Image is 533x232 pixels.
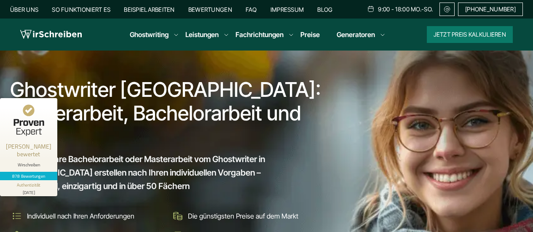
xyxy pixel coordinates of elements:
[378,6,433,13] span: 9:00 - 18:00 Mo.-So.
[171,209,185,223] img: Die günstigsten Preise auf dem Markt
[465,6,516,13] span: [PHONE_NUMBER]
[17,182,41,188] div: Authentizität
[3,188,54,195] div: [DATE]
[236,29,284,40] a: Fachrichtungen
[171,209,326,223] li: Die günstigsten Preise auf dem Markt
[10,209,165,223] li: Individuell nach Ihren Anforderungen
[185,29,219,40] a: Leistungen
[130,29,169,40] a: Ghostwriting
[458,3,523,16] a: [PHONE_NUMBER]
[443,6,451,13] img: Email
[317,6,332,13] a: Blog
[367,5,375,12] img: Schedule
[124,6,174,13] a: Beispielarbeiten
[52,6,110,13] a: So funktioniert es
[271,6,304,13] a: Impressum
[10,152,311,193] span: Lassen Sie Ihre Bachelorarbeit oder Masterarbeit vom Ghostwriter in [GEOGRAPHIC_DATA] erstellen n...
[20,28,82,41] img: logo wirschreiben
[10,78,327,149] h1: Ghostwriter [GEOGRAPHIC_DATA]: Masterarbeit, Bachelorarbeit und mehr
[10,209,24,223] img: Individuell nach Ihren Anforderungen
[10,6,38,13] a: Über uns
[246,6,257,13] a: FAQ
[188,6,232,13] a: Bewertungen
[300,30,320,39] a: Preise
[337,29,375,40] a: Generatoren
[3,162,54,168] div: Wirschreiben
[427,26,513,43] button: Jetzt Preis kalkulieren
